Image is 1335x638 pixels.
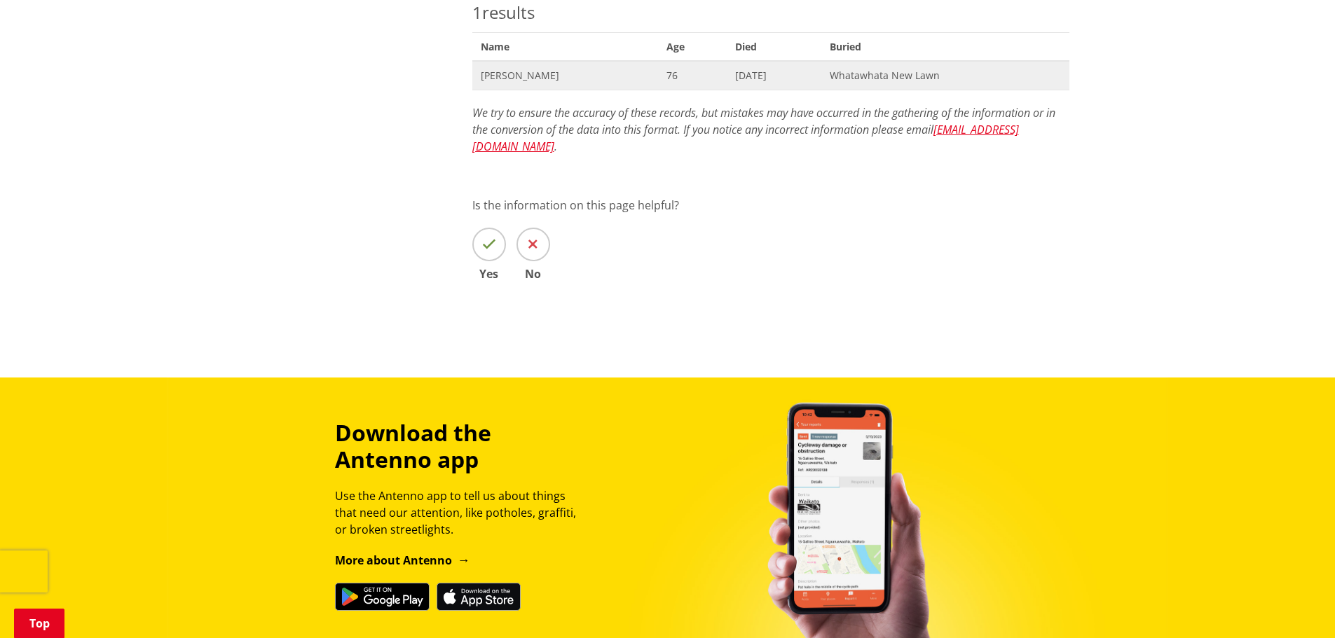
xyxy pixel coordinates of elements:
[472,268,506,279] span: Yes
[658,32,727,61] span: Age
[335,487,589,538] p: Use the Antenno app to tell us about things that need our attention, like potholes, graffiti, or ...
[335,419,589,473] h3: Download the Antenno app
[472,197,1069,214] p: Is the information on this page helpful?
[1271,579,1321,630] iframe: Messenger Launcher
[830,69,1061,83] span: Whatawhata New Lawn
[516,268,550,279] span: No
[335,553,470,568] a: More about Antenno
[437,583,521,611] img: Download on the App Store
[472,105,1055,154] em: We try to ensure the accuracy of these records, but mistakes may have occurred in the gathering o...
[481,69,650,83] span: [PERSON_NAME]
[335,583,430,611] img: Get it on Google Play
[666,69,718,83] span: 76
[821,32,1069,61] span: Buried
[472,1,482,24] span: 1
[727,32,821,61] span: Died
[14,609,64,638] a: Top
[472,122,1019,154] a: [EMAIL_ADDRESS][DOMAIN_NAME]
[735,69,813,83] span: [DATE]
[472,61,1069,90] a: [PERSON_NAME] 76 [DATE] Whatawhata New Lawn
[472,32,659,61] span: Name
